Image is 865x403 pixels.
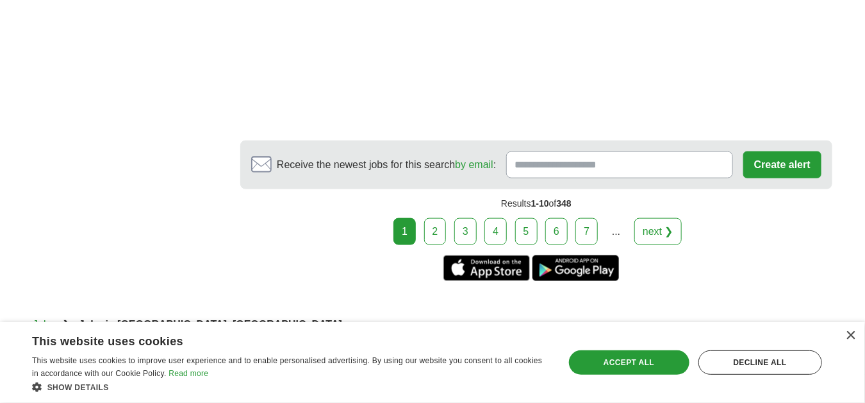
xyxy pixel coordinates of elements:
[743,151,821,178] button: Create alert
[424,218,447,245] a: 2
[515,218,538,245] a: 5
[454,218,477,245] a: 3
[531,198,549,209] span: 1-10
[604,219,629,244] div: ...
[455,159,493,170] a: by email
[484,218,507,245] a: 4
[532,255,619,281] a: Get the Android app
[62,319,70,330] span: ❯
[79,319,342,330] strong: Jobs in [GEOGRAPHIC_DATA], [GEOGRAPHIC_DATA]
[557,198,572,209] span: 348
[47,383,109,392] span: Show details
[32,356,542,378] span: This website uses cookies to improve user experience and to enable personalised advertising. By u...
[634,218,682,245] a: next ❯
[240,189,832,218] div: Results of
[32,330,516,349] div: This website uses cookies
[443,255,530,281] a: Get the iPhone app
[569,350,689,375] div: Accept all
[169,369,208,378] a: Read more, opens a new window
[545,218,568,245] a: 6
[32,381,548,393] div: Show details
[393,218,416,245] div: 1
[846,331,855,341] div: Close
[575,218,598,245] a: 7
[33,319,54,330] a: Jobs
[277,157,496,173] span: Receive the newest jobs for this search :
[698,350,822,375] div: Decline all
